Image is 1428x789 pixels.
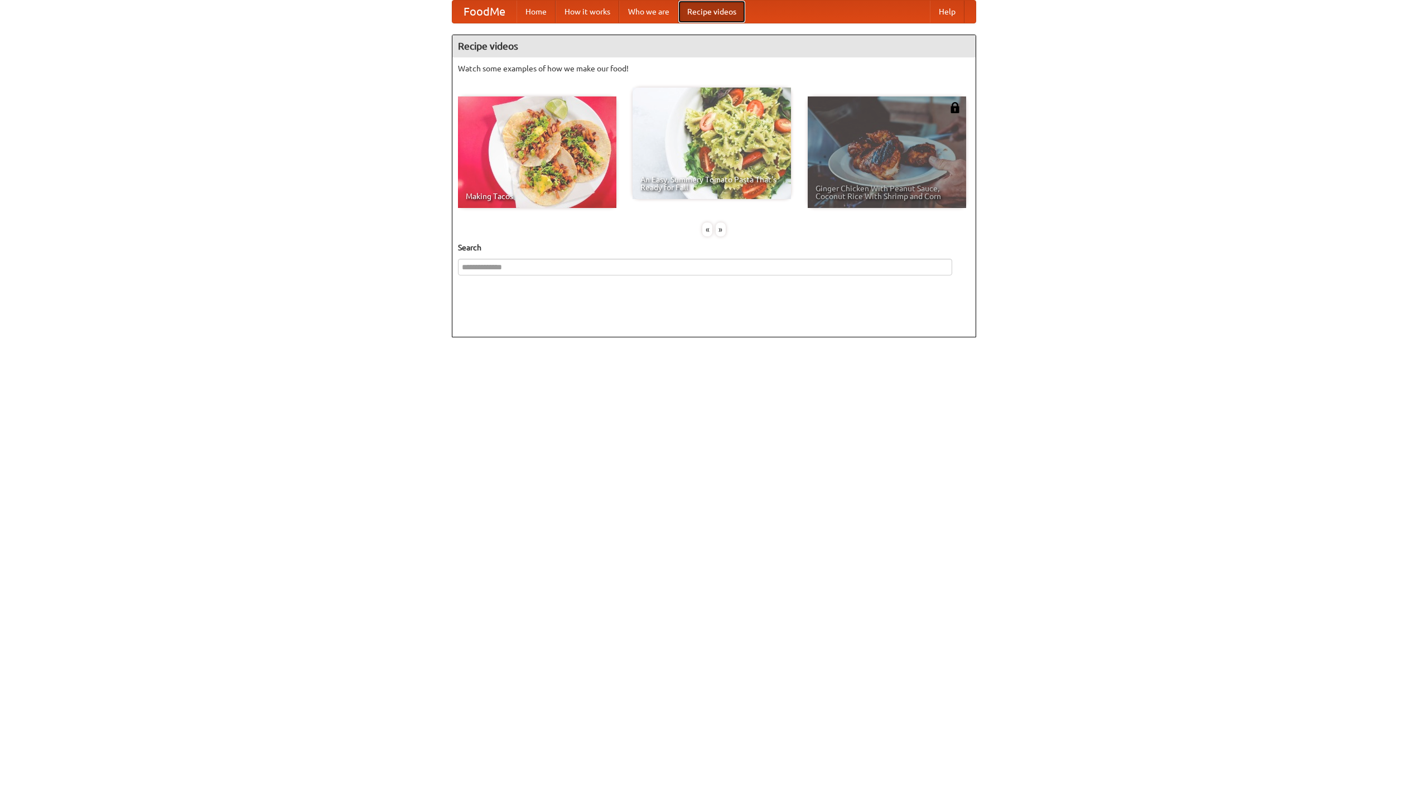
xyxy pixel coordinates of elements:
span: Making Tacos [466,192,609,200]
a: FoodMe [452,1,517,23]
h5: Search [458,242,970,253]
a: Recipe videos [678,1,745,23]
div: » [716,222,726,236]
a: Who we are [619,1,678,23]
a: An Easy, Summery Tomato Pasta That's Ready for Fall [633,88,791,199]
img: 483408.png [949,102,961,113]
a: Home [517,1,556,23]
div: « [702,222,712,236]
h4: Recipe videos [452,35,976,57]
a: Help [930,1,964,23]
a: How it works [556,1,619,23]
span: An Easy, Summery Tomato Pasta That's Ready for Fall [640,176,783,191]
a: Making Tacos [458,96,616,208]
p: Watch some examples of how we make our food! [458,63,970,74]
